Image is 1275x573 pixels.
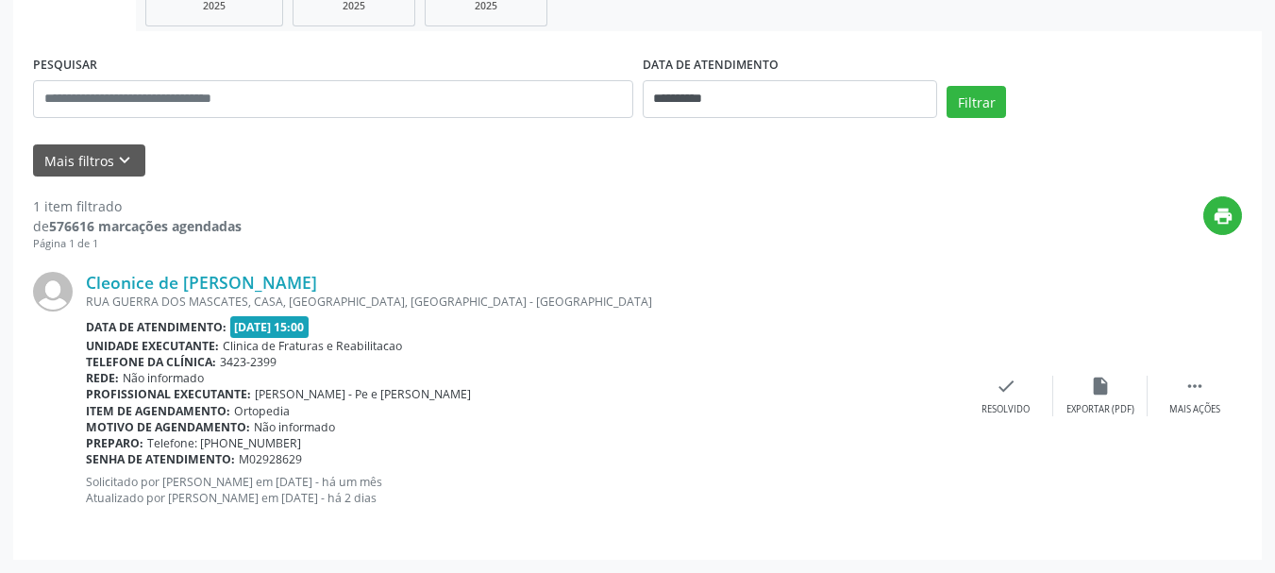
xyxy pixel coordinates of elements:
[86,403,230,419] b: Item de agendamento:
[1184,376,1205,396] i: 
[86,451,235,467] b: Senha de atendimento:
[947,86,1006,118] button: Filtrar
[49,217,242,235] strong: 576616 marcações agendadas
[33,272,73,312] img: img
[239,451,302,467] span: M02928629
[33,144,145,177] button: Mais filtroskeyboard_arrow_down
[33,216,242,236] div: de
[114,150,135,171] i: keyboard_arrow_down
[86,419,250,435] b: Motivo de agendamento:
[33,196,242,216] div: 1 item filtrado
[234,403,290,419] span: Ortopedia
[147,435,301,451] span: Telefone: [PHONE_NUMBER]
[1213,206,1233,227] i: print
[254,419,335,435] span: Não informado
[86,272,317,293] a: Cleonice de [PERSON_NAME]
[1066,403,1134,416] div: Exportar (PDF)
[223,338,402,354] span: Clinica de Fraturas e Reabilitacao
[86,294,959,310] div: RUA GUERRA DOS MASCATES, CASA, [GEOGRAPHIC_DATA], [GEOGRAPHIC_DATA] - [GEOGRAPHIC_DATA]
[220,354,277,370] span: 3423-2399
[86,435,143,451] b: Preparo:
[643,51,779,80] label: DATA DE ATENDIMENTO
[1203,196,1242,235] button: print
[230,316,310,338] span: [DATE] 15:00
[86,386,251,402] b: Profissional executante:
[86,474,959,506] p: Solicitado por [PERSON_NAME] em [DATE] - há um mês Atualizado por [PERSON_NAME] em [DATE] - há 2 ...
[86,354,216,370] b: Telefone da clínica:
[981,403,1030,416] div: Resolvido
[1169,403,1220,416] div: Mais ações
[86,370,119,386] b: Rede:
[33,51,97,80] label: PESQUISAR
[996,376,1016,396] i: check
[1090,376,1111,396] i: insert_drive_file
[33,236,242,252] div: Página 1 de 1
[255,386,471,402] span: [PERSON_NAME] - Pe e [PERSON_NAME]
[123,370,204,386] span: Não informado
[86,338,219,354] b: Unidade executante:
[86,319,226,335] b: Data de atendimento:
